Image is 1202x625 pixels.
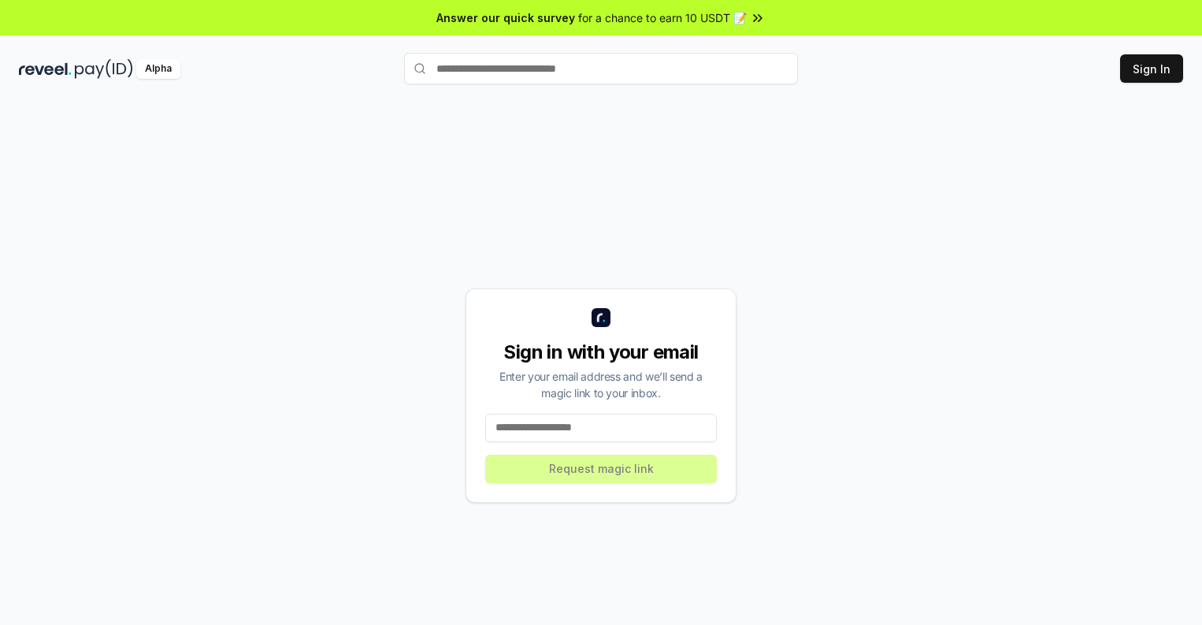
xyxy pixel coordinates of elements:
[136,59,180,79] div: Alpha
[1120,54,1183,83] button: Sign In
[485,340,717,365] div: Sign in with your email
[436,9,575,26] span: Answer our quick survey
[592,308,610,327] img: logo_small
[578,9,747,26] span: for a chance to earn 10 USDT 📝
[19,59,72,79] img: reveel_dark
[485,368,717,401] div: Enter your email address and we’ll send a magic link to your inbox.
[75,59,133,79] img: pay_id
